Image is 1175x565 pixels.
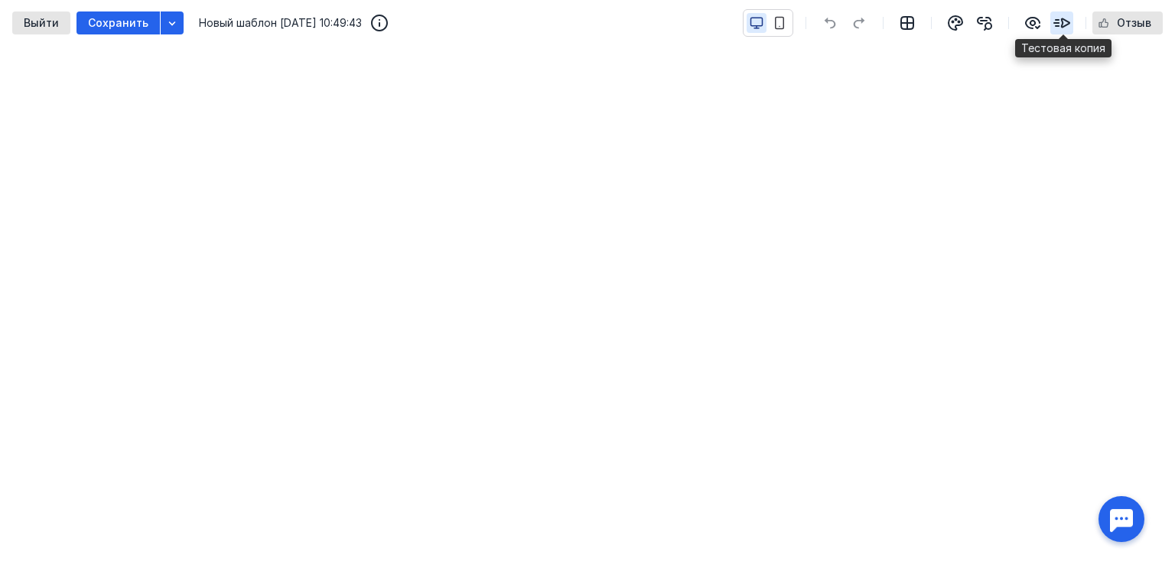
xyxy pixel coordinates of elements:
[12,11,70,34] button: Выйти
[199,15,362,31] span: Новый шаблон [DATE] 10:49:43
[24,17,59,30] span: Выйти
[1117,17,1151,30] span: Отзыв
[76,11,160,34] button: Сохранить
[1092,11,1163,34] button: Отзыв
[88,17,148,30] span: Сохранить
[1021,41,1105,56] span: Тестовая копия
